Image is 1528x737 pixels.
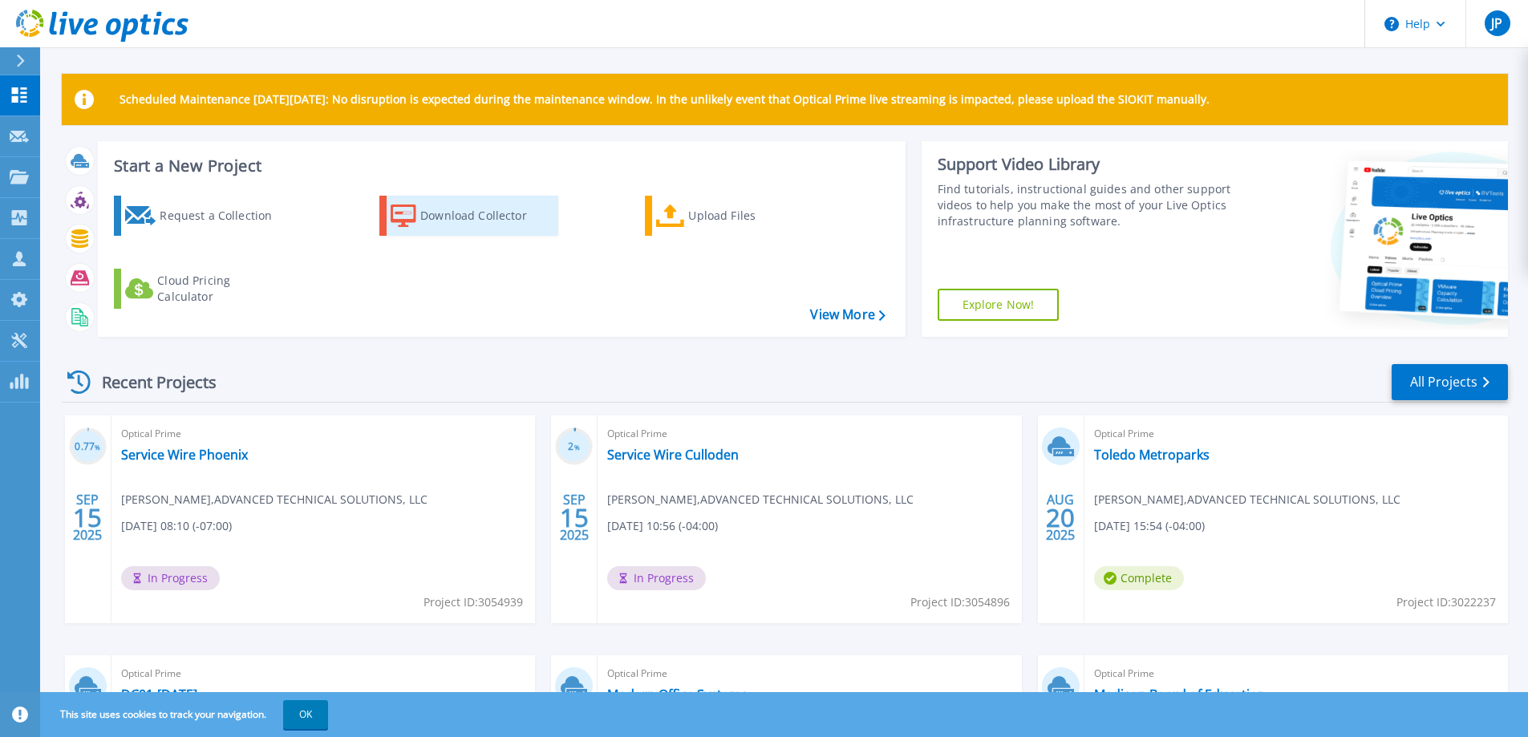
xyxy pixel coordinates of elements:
a: Cloud Pricing Calculator [114,269,293,309]
span: Optical Prime [607,665,1011,682]
span: % [574,443,580,452]
a: Upload Files [645,196,824,236]
span: Optical Prime [607,425,1011,443]
span: [PERSON_NAME] , ADVANCED TECHNICAL SOLUTIONS, LLC [121,491,428,508]
a: All Projects [1392,364,1508,400]
div: Support Video Library [938,154,1237,175]
a: Service Wire Culloden [607,447,739,463]
div: Find tutorials, instructional guides and other support videos to help you make the most of your L... [938,181,1237,229]
span: [DATE] 08:10 (-07:00) [121,517,232,535]
a: Service Wire Phoenix [121,447,248,463]
div: Cloud Pricing Calculator [157,273,286,305]
span: Optical Prime [121,665,525,682]
span: 15 [73,511,102,524]
span: [PERSON_NAME] , ADVANCED TECHNICAL SOLUTIONS, LLC [607,491,914,508]
a: Download Collector [379,196,558,236]
a: Request a Collection [114,196,293,236]
h3: 0.77 [69,438,107,456]
span: Optical Prime [1094,425,1498,443]
div: Recent Projects [62,362,238,402]
span: Project ID: 3022237 [1396,593,1496,611]
a: DC01-[DATE] [121,686,197,703]
div: Upload Files [688,200,817,232]
a: Modern Office Systems [607,686,748,703]
span: In Progress [121,566,220,590]
span: In Progress [607,566,706,590]
h3: 2 [555,438,593,456]
span: [PERSON_NAME] , ADVANCED TECHNICAL SOLUTIONS, LLC [1094,491,1400,508]
span: Project ID: 3054939 [424,593,523,611]
span: % [95,443,100,452]
span: [DATE] 15:54 (-04:00) [1094,517,1205,535]
div: AUG 2025 [1045,488,1076,547]
div: Download Collector [420,200,549,232]
span: Optical Prime [121,425,525,443]
button: OK [283,700,328,729]
span: [DATE] 10:56 (-04:00) [607,517,718,535]
a: Madison Board of Education [1094,686,1266,703]
p: Scheduled Maintenance [DATE][DATE]: No disruption is expected during the maintenance window. In t... [120,93,1210,106]
span: This site uses cookies to track your navigation. [44,700,328,729]
div: SEP 2025 [72,488,103,547]
div: SEP 2025 [559,488,590,547]
span: 20 [1046,511,1075,524]
span: 15 [560,511,589,524]
h3: Start a New Project [114,157,885,175]
span: Optical Prime [1094,665,1498,682]
a: View More [810,307,885,322]
span: Complete [1094,566,1184,590]
span: Project ID: 3054896 [910,593,1010,611]
a: Toledo Metroparks [1094,447,1210,463]
div: Request a Collection [160,200,288,232]
span: JP [1491,17,1502,30]
a: Explore Now! [938,289,1060,321]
